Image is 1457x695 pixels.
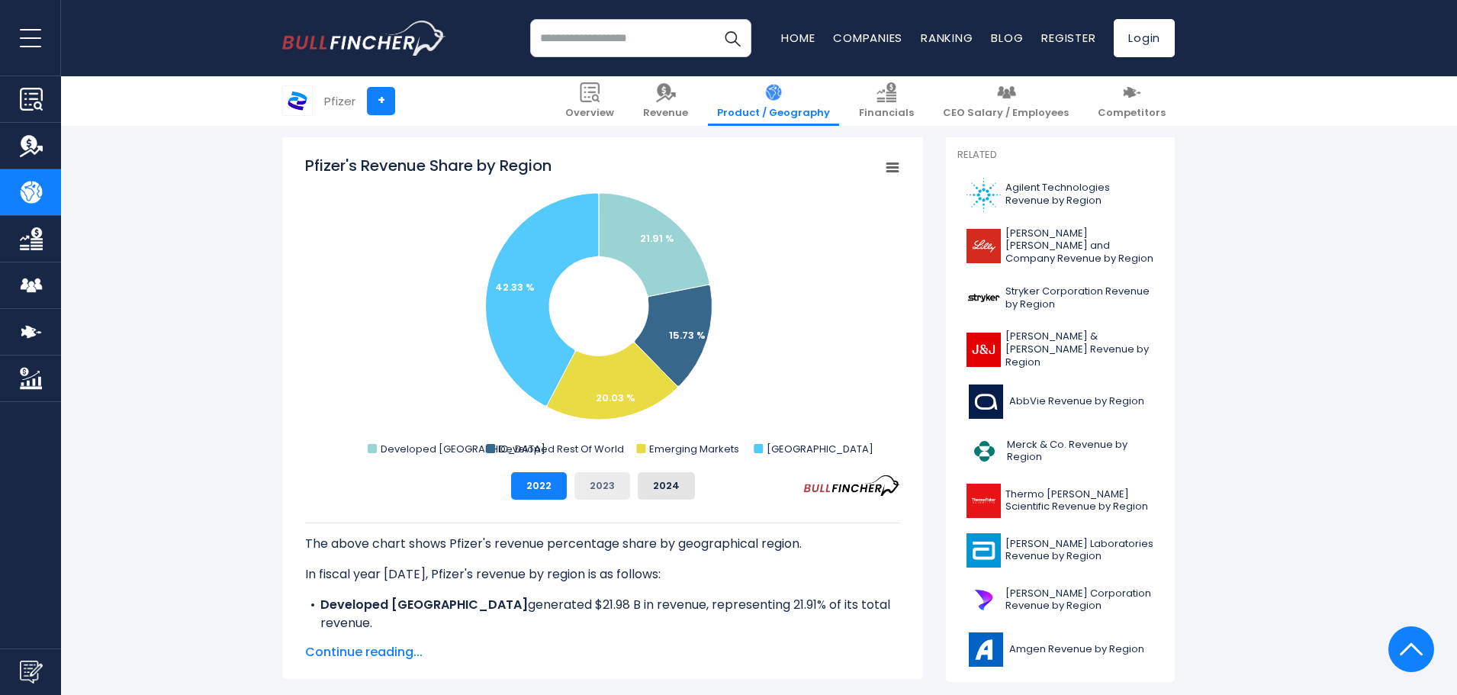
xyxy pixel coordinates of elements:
[1005,227,1154,266] span: [PERSON_NAME] [PERSON_NAME] and Company Revenue by Region
[1007,439,1154,465] span: Merck & Co. Revenue by Region
[967,484,1001,518] img: TMO logo
[957,174,1163,216] a: Agilent Technologies Revenue by Region
[640,231,674,246] text: 21.91 %
[499,442,624,456] text: Developed Rest Of World
[967,583,1001,617] img: DHR logo
[957,529,1163,571] a: [PERSON_NAME] Laboratories Revenue by Region
[495,280,535,294] text: 42.33 %
[305,643,900,661] span: Continue reading...
[1005,330,1154,369] span: [PERSON_NAME] & [PERSON_NAME] Revenue by Region
[1005,538,1154,564] span: [PERSON_NAME] Laboratories Revenue by Region
[1005,488,1154,514] span: Thermo [PERSON_NAME] Scientific Revenue by Region
[717,107,830,120] span: Product / Geography
[957,381,1163,423] a: AbbVie Revenue by Region
[943,107,1069,120] span: CEO Salary / Employees
[967,281,1001,315] img: SYK logo
[1098,107,1166,120] span: Competitors
[967,632,1005,667] img: AMGN logo
[556,76,623,126] a: Overview
[305,565,900,584] p: In fiscal year [DATE], Pfizer's revenue by region is as follows:
[957,224,1163,270] a: [PERSON_NAME] [PERSON_NAME] and Company Revenue by Region
[305,596,900,632] li: generated $21.98 B in revenue, representing 21.91% of its total revenue.
[320,632,478,650] b: Developed Rest Of World
[282,21,446,56] img: bullfincher logo
[320,596,528,613] b: Developed [GEOGRAPHIC_DATA]
[1005,587,1154,613] span: [PERSON_NAME] Corporation Revenue by Region
[305,535,900,553] p: The above chart shows Pfizer's revenue percentage share by geographical region.
[1009,643,1144,656] span: Amgen Revenue by Region
[643,107,688,120] span: Revenue
[1005,285,1154,311] span: Stryker Corporation Revenue by Region
[1041,30,1095,46] a: Register
[1089,76,1175,126] a: Competitors
[649,442,739,456] text: Emerging Markets
[957,277,1163,319] a: Stryker Corporation Revenue by Region
[282,21,446,56] a: Go to homepage
[305,155,900,460] svg: Pfizer's Revenue Share by Region
[957,480,1163,522] a: Thermo [PERSON_NAME] Scientific Revenue by Region
[967,434,1002,468] img: MRK logo
[967,385,1005,419] img: ABBV logo
[305,155,552,176] tspan: Pfizer's Revenue Share by Region
[921,30,973,46] a: Ranking
[283,86,312,115] img: PFE logo
[967,333,1001,367] img: JNJ logo
[957,327,1163,373] a: [PERSON_NAME] & [PERSON_NAME] Revenue by Region
[1114,19,1175,57] a: Login
[934,76,1078,126] a: CEO Salary / Employees
[596,391,635,405] text: 20.03 %
[367,87,395,115] a: +
[669,328,706,343] text: 15.73 %
[991,30,1023,46] a: Blog
[305,632,900,669] li: generated $15.78 B in revenue, representing 15.73% of its total revenue.
[1005,182,1154,208] span: Agilent Technologies Revenue by Region
[781,30,815,46] a: Home
[511,472,567,500] button: 2022
[381,442,545,456] text: Developed [GEOGRAPHIC_DATA]
[850,76,923,126] a: Financials
[957,629,1163,671] a: Amgen Revenue by Region
[967,229,1001,263] img: LLY logo
[638,472,695,500] button: 2024
[833,30,902,46] a: Companies
[713,19,751,57] button: Search
[957,430,1163,472] a: Merck & Co. Revenue by Region
[957,579,1163,621] a: [PERSON_NAME] Corporation Revenue by Region
[324,92,355,110] div: Pfizer
[767,442,873,456] text: [GEOGRAPHIC_DATA]
[967,178,1001,212] img: A logo
[574,472,630,500] button: 2023
[634,76,697,126] a: Revenue
[957,149,1163,162] p: Related
[565,107,614,120] span: Overview
[859,107,914,120] span: Financials
[1009,395,1144,408] span: AbbVie Revenue by Region
[967,533,1001,568] img: ABT logo
[708,76,839,126] a: Product / Geography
